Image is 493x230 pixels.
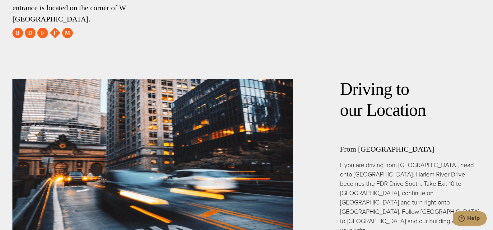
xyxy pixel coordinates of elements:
span: M [65,28,70,37]
h3: From [GEOGRAPHIC_DATA] [340,144,481,154]
span: D [28,28,32,37]
span: F [53,28,57,37]
h2: Driving to our Location [340,79,481,120]
span: F [41,28,44,37]
iframe: Opens a widget where you can chat to one of our agents [453,211,487,227]
span: B [16,28,20,37]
